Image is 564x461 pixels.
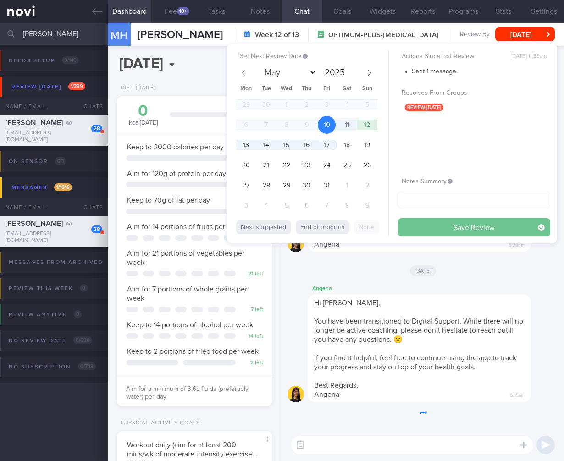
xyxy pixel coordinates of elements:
[338,197,356,214] span: November 8, 2025
[277,136,295,154] span: October 15, 2025
[298,197,315,214] span: November 6, 2025
[402,53,547,61] label: Actions Since Last Review
[127,285,247,302] span: Aim for 7 portions of whole grains per week
[314,299,380,307] span: Hi [PERSON_NAME],
[257,176,275,194] span: October 28, 2025
[358,116,376,134] span: October 12, 2025
[236,220,291,234] button: Next suggested
[314,391,339,398] span: Angena
[297,86,317,92] span: Thu
[321,68,346,77] input: Year
[117,420,200,427] div: Physical Activity Goals
[127,250,244,266] span: Aim for 21 portions of vegetables per week
[402,178,453,185] span: Notes Summary
[318,197,336,214] span: November 7, 2025
[255,30,299,39] strong: Week 12 of 13
[127,348,259,355] span: Keep to 2 portions of fried food per week
[509,390,525,399] span: 12:15am
[6,335,94,347] div: No review date
[6,155,68,168] div: On sensor
[126,386,249,401] span: Aim for a minimum of 3.6L fluids (preferably water) per day
[127,197,210,204] span: Keep to 70g of fat per day
[257,197,275,214] span: November 4, 2025
[91,125,102,132] div: 28
[298,136,315,154] span: October 16, 2025
[55,157,66,165] span: 0 / 1
[314,382,358,389] span: Best Regards,
[6,308,84,321] div: Review anytime
[460,31,490,39] span: Review By
[318,116,336,134] span: October 10, 2025
[6,130,102,143] div: [EMAIL_ADDRESS][DOMAIN_NAME]
[71,97,108,115] div: Chats
[317,86,337,92] span: Fri
[358,136,376,154] span: October 19, 2025
[127,223,244,230] span: Aim for 14 portions of fruits per week
[6,230,102,244] div: [EMAIL_ADDRESS][DOMAIN_NAME]
[138,29,223,40] span: [PERSON_NAME]
[240,333,263,340] div: 14 left
[276,86,297,92] span: Wed
[298,176,315,194] span: October 30, 2025
[405,104,443,111] span: review-[DATE]
[237,136,255,154] span: October 13, 2025
[240,271,263,278] div: 21 left
[91,225,102,233] div: 28
[127,321,253,329] span: Keep to 14 portions of alcohol per week
[328,31,438,40] span: OPTIMUM-PLUS-[MEDICAL_DATA]
[6,282,90,295] div: Review this week
[308,283,558,294] div: Angena
[318,156,336,174] span: October 24, 2025
[358,197,376,214] span: November 9, 2025
[314,354,516,371] span: If you find it helpful, feel free to continue using the app to track your progress and stay on to...
[117,85,156,92] div: Diet (Daily)
[6,55,81,67] div: Needs setup
[318,136,336,154] span: October 17, 2025
[337,86,357,92] span: Sat
[6,361,98,373] div: No subscription
[240,360,263,367] div: 2 left
[318,176,336,194] span: October 31, 2025
[511,53,547,60] span: [DATE] 11:58am
[402,89,547,98] label: Resolves From Groups
[71,198,108,216] div: Chats
[6,119,63,126] span: [PERSON_NAME]
[237,156,255,174] span: October 20, 2025
[6,256,125,269] div: Messages from Archived
[237,176,255,194] span: October 27, 2025
[298,156,315,174] span: October 23, 2025
[9,81,88,93] div: Review [DATE]
[358,176,376,194] span: November 2, 2025
[256,86,276,92] span: Tue
[62,56,79,64] span: 0 / 140
[127,143,224,151] span: Keep to 2000 calories per day
[9,181,74,194] div: Messages
[126,103,160,127] div: kcal [DATE]
[68,82,85,90] span: 1 / 399
[74,310,82,318] span: 0
[509,240,525,248] span: 5:28pm
[260,66,316,80] select: Month
[236,86,256,92] span: Mon
[257,136,275,154] span: October 14, 2025
[80,284,88,292] span: 0
[73,336,92,344] span: 0 / 690
[357,86,377,92] span: Sun
[412,66,550,76] li: Sent 1 message
[314,318,523,343] span: You have been transitioned to Digital Support. While there will no longer be active coaching, ple...
[277,156,295,174] span: October 22, 2025
[277,176,295,194] span: October 29, 2025
[338,116,356,134] span: October 11, 2025
[177,7,189,15] div: 18+
[338,136,356,154] span: October 18, 2025
[127,170,226,177] span: Aim for 120g of protein per day
[296,220,349,234] button: End of program
[240,53,385,61] label: Set Next Review Date
[277,197,295,214] span: November 5, 2025
[495,27,555,41] button: [DATE]
[102,17,136,53] div: MH
[54,183,72,191] span: 1 / 1016
[314,241,339,248] span: Angena
[338,176,356,194] span: November 1, 2025
[338,156,356,174] span: October 25, 2025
